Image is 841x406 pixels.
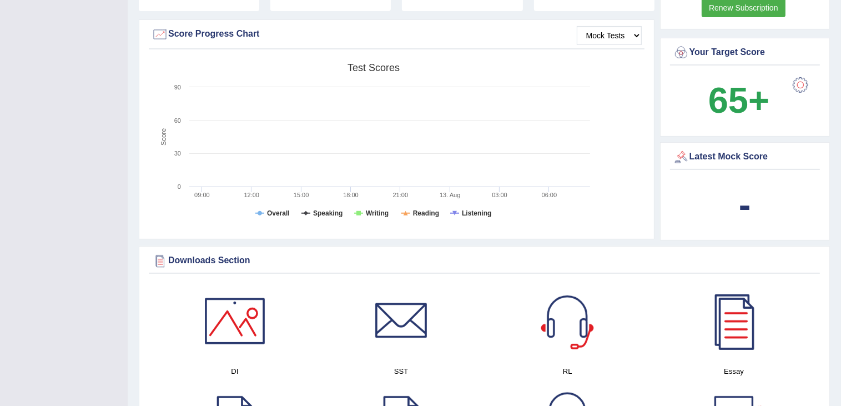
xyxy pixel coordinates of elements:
tspan: Listening [462,209,491,217]
h4: Essay [656,365,812,377]
text: 0 [178,183,181,190]
tspan: Test scores [348,62,400,73]
text: 09:00 [194,192,210,198]
text: 03:00 [492,192,507,198]
text: 30 [174,150,181,157]
text: 18:00 [343,192,359,198]
div: Your Target Score [673,44,817,61]
div: Latest Mock Score [673,149,817,166]
h4: DI [157,365,313,377]
tspan: Reading [413,209,439,217]
text: 12:00 [244,192,260,198]
div: Downloads Section [152,253,817,269]
b: - [739,184,751,225]
tspan: 13. Aug [440,192,460,198]
h4: SST [324,365,479,377]
tspan: Overall [267,209,290,217]
tspan: Speaking [313,209,343,217]
tspan: Score [160,128,168,146]
div: Score Progress Chart [152,26,642,43]
text: 60 [174,117,181,124]
text: 21:00 [393,192,409,198]
text: 15:00 [294,192,309,198]
b: 65+ [708,80,769,121]
h4: RL [490,365,646,377]
text: 90 [174,84,181,91]
tspan: Writing [366,209,389,217]
text: 06:00 [542,192,557,198]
